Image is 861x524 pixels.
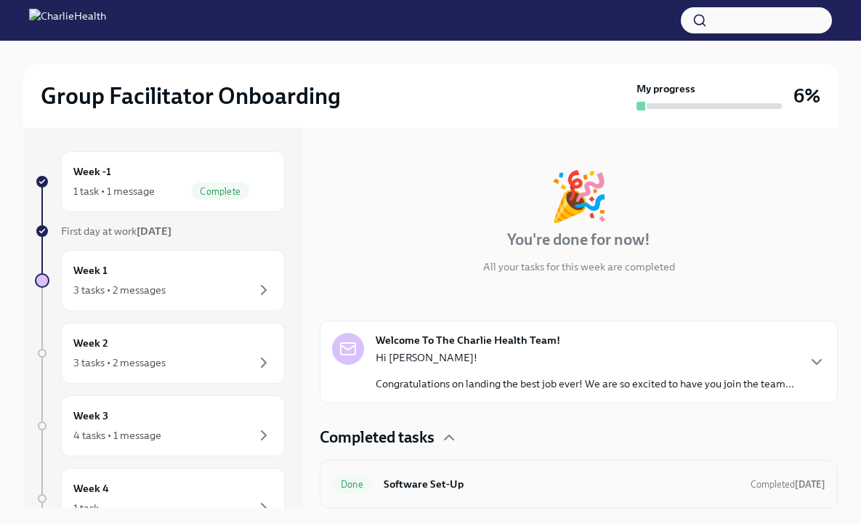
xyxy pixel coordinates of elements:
[73,501,99,515] div: 1 task
[376,376,794,391] p: Congratulations on landing the best job ever! We are so excited to have you join the team...
[73,480,109,496] h6: Week 4
[793,83,820,109] h3: 6%
[191,186,249,197] span: Complete
[73,184,155,198] div: 1 task • 1 message
[137,225,171,238] strong: [DATE]
[549,172,609,220] div: 🎉
[35,224,285,238] a: First day at work[DATE]
[332,479,372,490] span: Done
[320,427,838,448] div: Completed tasks
[384,476,739,492] h6: Software Set-Up
[41,81,341,110] h2: Group Facilitator Onboarding
[73,428,161,443] div: 4 tasks • 1 message
[636,81,695,96] strong: My progress
[507,229,650,251] h4: You're done for now!
[376,333,560,347] strong: Welcome To The Charlie Health Team!
[61,225,171,238] span: First day at work
[795,479,825,490] strong: [DATE]
[332,472,825,496] a: DoneSoftware Set-UpCompleted[DATE]
[73,164,111,180] h6: Week -1
[73,335,108,351] h6: Week 2
[35,323,285,384] a: Week 23 tasks • 2 messages
[320,427,434,448] h4: Completed tasks
[751,479,825,490] span: Completed
[29,9,106,32] img: CharlieHealth
[73,262,108,278] h6: Week 1
[376,350,794,365] p: Hi [PERSON_NAME]!
[751,477,825,491] span: September 8th, 2025 17:22
[35,395,285,456] a: Week 34 tasks • 1 message
[73,355,166,370] div: 3 tasks • 2 messages
[73,283,166,297] div: 3 tasks • 2 messages
[73,408,108,424] h6: Week 3
[483,259,675,274] p: All your tasks for this week are completed
[35,250,285,311] a: Week 13 tasks • 2 messages
[35,151,285,212] a: Week -11 task • 1 messageComplete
